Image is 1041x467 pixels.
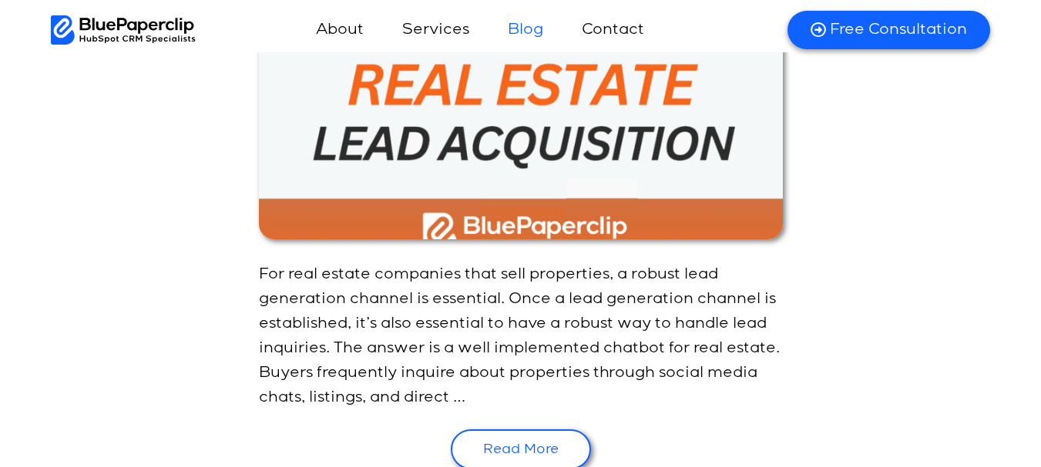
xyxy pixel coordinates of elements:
a: Contact [566,12,660,48]
img: chatbot-for-real-estate-lead-acquisition-bluepaperclip [259,1,783,239]
a: About [301,12,379,48]
nav: Menu [196,12,768,48]
a: Blog [492,12,559,48]
a: Services [387,12,485,48]
img: BluePaperClip Logo black [51,15,196,45]
span: Free Consultation [830,20,967,40]
p: For real estate companies that sell properties, a robust lead generation channel is essential. On... [259,262,783,410]
a: Free Consultation [787,11,990,49]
